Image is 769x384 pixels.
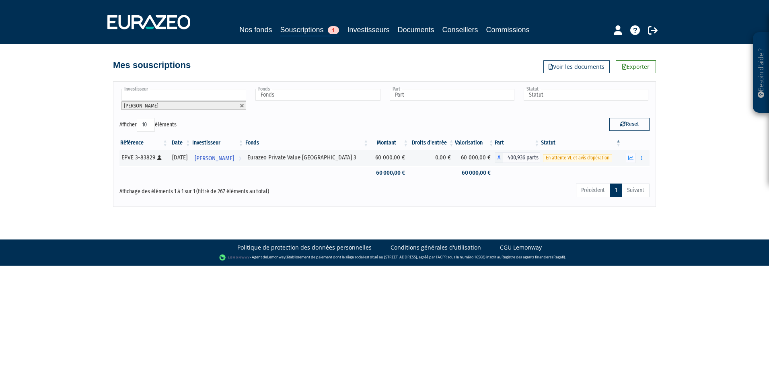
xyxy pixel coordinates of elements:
[543,154,612,162] span: En attente VL et avis d'opération
[8,254,761,262] div: - Agent de (établissement de paiement dont le siège social est situé au [STREET_ADDRESS], agréé p...
[391,244,481,252] a: Conditions générales d'utilisation
[171,153,189,162] div: [DATE]
[610,184,622,197] a: 1
[369,150,409,166] td: 60 000,00 €
[455,136,495,150] th: Valorisation: activer pour trier la colonne par ordre croissant
[455,150,495,166] td: 60 000,00 €
[369,136,409,150] th: Montant: activer pour trier la colonne par ordre croissant
[502,254,565,260] a: Registre des agents financiers (Regafi)
[495,153,503,163] span: A
[486,24,530,35] a: Commissions
[267,254,286,260] a: Lemonway
[239,24,272,35] a: Nos fonds
[124,103,158,109] span: [PERSON_NAME]
[219,254,250,262] img: logo-lemonway.png
[543,60,610,73] a: Voir les documents
[495,153,540,163] div: A - Eurazeo Private Value Europe 3
[195,151,234,166] span: [PERSON_NAME]
[369,166,409,180] td: 60 000,00 €
[757,37,766,109] p: Besoin d'aide ?
[113,60,191,70] h4: Mes souscriptions
[409,136,454,150] th: Droits d'entrée: activer pour trier la colonne par ordre croissant
[616,60,656,73] a: Exporter
[247,153,367,162] div: Eurazeo Private Value [GEOGRAPHIC_DATA] 3
[137,118,155,132] select: Afficheréléments
[409,150,454,166] td: 0,00 €
[237,244,372,252] a: Politique de protection des données personnelles
[107,15,190,29] img: 1732889491-logotype_eurazeo_blanc_rvb.png
[191,150,245,166] a: [PERSON_NAME]
[119,136,169,150] th: Référence : activer pour trier la colonne par ordre croissant
[455,166,495,180] td: 60 000,00 €
[169,136,191,150] th: Date: activer pour trier la colonne par ordre croissant
[503,153,540,163] span: 400,936 parts
[157,155,162,160] i: [Français] Personne physique
[239,151,241,166] i: Voir l'investisseur
[495,136,540,150] th: Part: activer pour trier la colonne par ordre croissant
[442,24,478,35] a: Conseillers
[245,136,370,150] th: Fonds: activer pour trier la colonne par ordre croissant
[191,136,245,150] th: Investisseur: activer pour trier la colonne par ordre croissant
[500,244,542,252] a: CGU Lemonway
[609,118,650,131] button: Reset
[328,26,339,34] span: 1
[121,153,166,162] div: EPVE 3-83829
[119,183,333,196] div: Affichage des éléments 1 à 1 sur 1 (filtré de 267 éléments au total)
[280,24,339,37] a: Souscriptions1
[347,24,389,35] a: Investisseurs
[119,118,177,132] label: Afficher éléments
[540,136,622,150] th: Statut : activer pour trier la colonne par ordre d&eacute;croissant
[398,24,434,35] a: Documents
